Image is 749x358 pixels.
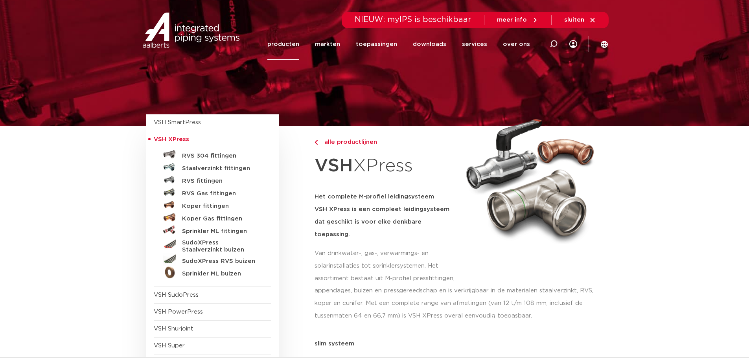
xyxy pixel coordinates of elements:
h5: RVS fittingen [182,178,260,185]
h5: Staalverzinkt fittingen [182,165,260,172]
span: NIEUW: myIPS is beschikbaar [355,16,471,24]
h5: SudoXPress RVS buizen [182,258,260,265]
a: RVS Gas fittingen [154,186,271,198]
span: meer info [497,17,527,23]
a: markten [315,28,340,60]
h5: Sprinkler ML buizen [182,270,260,277]
strong: VSH [315,157,353,175]
h5: RVS 304 fittingen [182,152,260,160]
a: toepassingen [356,28,397,60]
a: sluiten [564,17,596,24]
a: Sprinkler ML fittingen [154,224,271,236]
h5: Het complete M-profiel leidingsysteem VSH XPress is een compleet leidingsysteem dat geschikt is v... [315,191,457,241]
h5: Koper fittingen [182,203,260,210]
div: my IPS [569,28,577,60]
a: Sprinkler ML buizen [154,266,271,279]
a: over ons [503,28,530,60]
a: VSH SmartPress [154,119,201,125]
a: Koper fittingen [154,198,271,211]
a: VSH Shurjoint [154,326,193,332]
h5: SudoXPress Staalverzinkt buizen [182,239,260,253]
a: SudoXPress Staalverzinkt buizen [154,236,271,253]
a: VSH Super [154,343,185,349]
a: RVS fittingen [154,173,271,186]
h5: Sprinkler ML fittingen [182,228,260,235]
h5: RVS Gas fittingen [182,190,260,197]
nav: Menu [267,28,530,60]
a: services [462,28,487,60]
span: alle productlijnen [320,139,377,145]
p: Van drinkwater-, gas-, verwarmings- en solarinstallaties tot sprinklersystemen. Het assortiment b... [315,247,457,285]
p: appendages, buizen en pressgereedschap en is verkrijgbaar in de materialen staalverzinkt, RVS, ko... [315,285,604,322]
a: SudoXPress RVS buizen [154,253,271,266]
span: sluiten [564,17,584,23]
a: VSH PowerPress [154,309,203,315]
a: Staalverzinkt fittingen [154,161,271,173]
a: downloads [413,28,446,60]
a: Koper Gas fittingen [154,211,271,224]
a: meer info [497,17,539,24]
h5: Koper Gas fittingen [182,215,260,222]
h1: XPress [315,151,457,181]
a: VSH SudoPress [154,292,199,298]
span: VSH XPress [154,136,189,142]
img: chevron-right.svg [315,140,318,145]
a: alle productlijnen [315,138,457,147]
a: RVS 304 fittingen [154,148,271,161]
a: producten [267,28,299,60]
p: slim systeem [315,341,604,347]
